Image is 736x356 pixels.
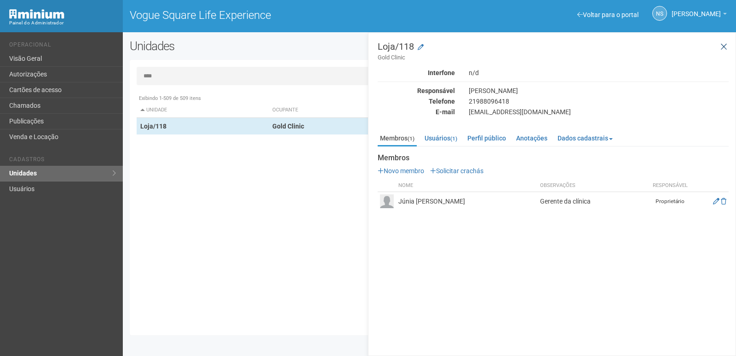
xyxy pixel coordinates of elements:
a: Novo membro [378,167,424,175]
small: (1) [450,135,457,142]
li: Cadastros [9,156,116,166]
img: Minium [9,9,64,19]
th: Nome [396,180,538,192]
div: Telefone [371,97,462,105]
div: Exibindo 1-509 de 509 itens [137,94,722,103]
th: Ocupante: activate to sort column ascending [269,103,510,118]
div: E-mail [371,108,462,116]
li: Operacional [9,41,116,51]
div: n/d [462,69,736,77]
td: Júnia [PERSON_NAME] [396,192,538,211]
a: Dados cadastrais [555,131,615,145]
a: Anotações [514,131,550,145]
a: Editar membro [713,198,719,205]
a: Membros(1) [378,131,417,146]
div: Painel do Administrador [9,19,116,27]
a: NS [652,6,667,21]
a: Voltar para o portal [577,11,638,18]
strong: Loja/118 [140,123,167,130]
th: Observações [538,180,647,192]
div: 21988096418 [462,97,736,105]
h3: Loja/118 [378,42,729,62]
img: user.png [380,194,394,208]
div: Responsável [371,87,462,95]
th: Responsável [647,180,693,192]
a: Perfil público [465,131,508,145]
td: Gerente da clínica [538,192,647,211]
th: Unidade: activate to sort column descending [137,103,269,118]
small: Gold Clinic [378,53,729,62]
span: Nicolle Silva [672,1,721,18]
a: Modificar a unidade [418,43,424,52]
a: Usuários(1) [422,131,460,145]
strong: Gold Clinic [272,123,304,130]
h1: Vogue Square Life Experience [130,9,423,21]
td: Proprietário [647,192,693,211]
h2: Unidades [130,39,372,53]
div: [PERSON_NAME] [462,87,736,95]
div: Interfone [371,69,462,77]
a: Excluir membro [721,198,726,205]
div: [EMAIL_ADDRESS][DOMAIN_NAME] [462,108,736,116]
a: Solicitar crachás [430,167,483,175]
small: (1) [408,135,414,142]
strong: Membros [378,154,729,162]
a: [PERSON_NAME] [672,12,727,19]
